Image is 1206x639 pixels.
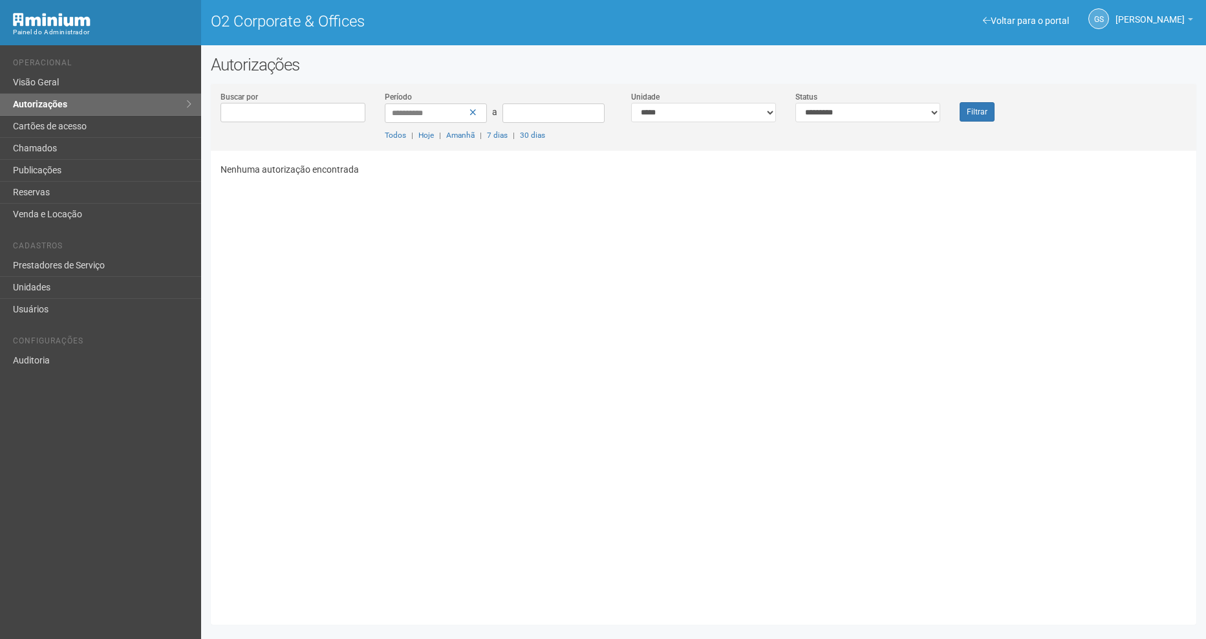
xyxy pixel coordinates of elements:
p: Nenhuma autorização encontrada [221,164,1187,175]
a: 7 dias [487,131,508,140]
h2: Autorizações [211,55,1196,74]
span: a [492,107,497,117]
a: 30 dias [520,131,545,140]
a: Todos [385,131,406,140]
span: | [411,131,413,140]
li: Configurações [13,336,191,350]
a: GS [1088,8,1109,29]
li: Operacional [13,58,191,72]
label: Período [385,91,412,103]
h1: O2 Corporate & Offices [211,13,694,30]
label: Buscar por [221,91,258,103]
button: Filtrar [960,102,995,122]
span: | [513,131,515,140]
a: Amanhã [446,131,475,140]
div: Painel do Administrador [13,27,191,38]
span: Gabriela Souza [1115,2,1185,25]
li: Cadastros [13,241,191,255]
span: | [439,131,441,140]
span: | [480,131,482,140]
a: [PERSON_NAME] [1115,16,1193,27]
a: Voltar para o portal [983,16,1069,26]
label: Unidade [631,91,660,103]
a: Hoje [418,131,434,140]
img: Minium [13,13,91,27]
label: Status [795,91,817,103]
